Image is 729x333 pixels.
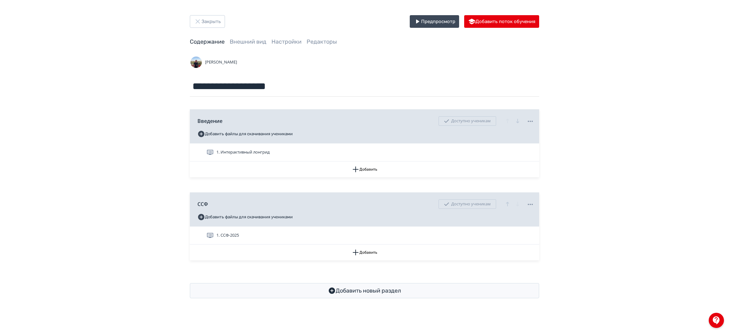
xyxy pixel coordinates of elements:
[205,59,237,65] span: [PERSON_NAME]
[197,212,293,222] button: Добавить файлы для скачивания учениками
[439,199,496,209] div: Доступно ученикам
[439,116,496,126] div: Доступно ученикам
[190,283,539,298] button: Добавить новый раздел
[410,15,459,28] button: Предпросмотр
[464,15,539,28] button: Добавить поток обучения
[230,38,266,45] a: Внешний вид
[197,200,208,208] span: ССФ
[216,149,270,155] span: 1. Интерактивный лонгрид
[190,245,539,260] button: Добавить
[190,15,225,28] button: Закрыть
[197,117,222,125] span: Введение
[271,38,302,45] a: Настройки
[307,38,337,45] a: Редакторы
[190,38,225,45] a: Содержание
[190,161,539,177] button: Добавить
[190,143,539,161] div: 1. Интерактивный лонгрид
[190,56,202,69] img: Avatar
[216,232,239,239] span: 1. ССФ-2025
[197,129,293,139] button: Добавить файлы для скачивания учениками
[190,227,539,245] div: 1. ССФ-2025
